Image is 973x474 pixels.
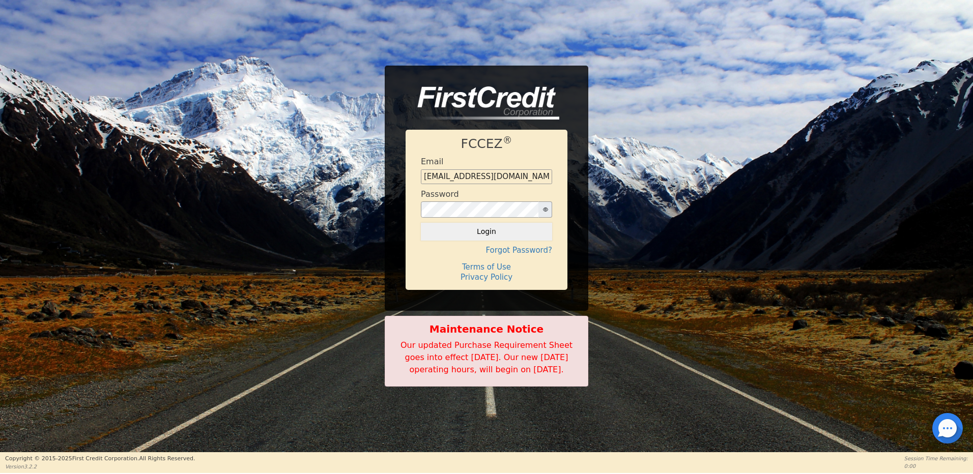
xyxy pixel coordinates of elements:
p: Version 3.2.2 [5,463,195,470]
h4: Email [421,157,443,166]
p: Session Time Remaining: [904,455,968,462]
span: All Rights Reserved. [139,455,195,462]
h4: Password [421,189,459,199]
input: Enter email [421,169,552,185]
p: Copyright © 2015- 2025 First Credit Corporation. [5,455,195,463]
h4: Terms of Use [421,262,552,272]
h4: Forgot Password? [421,246,552,255]
img: logo-CMu_cnol.png [406,86,559,120]
h4: Privacy Policy [421,273,552,282]
p: 0:00 [904,462,968,470]
button: Login [421,223,552,240]
span: Our updated Purchase Requirement Sheet goes into effect [DATE]. Our new [DATE] operating hours, w... [400,340,573,374]
b: Maintenance Notice [390,321,583,337]
sup: ® [503,135,512,145]
input: password [421,201,539,218]
h1: FCCEZ [421,136,552,152]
